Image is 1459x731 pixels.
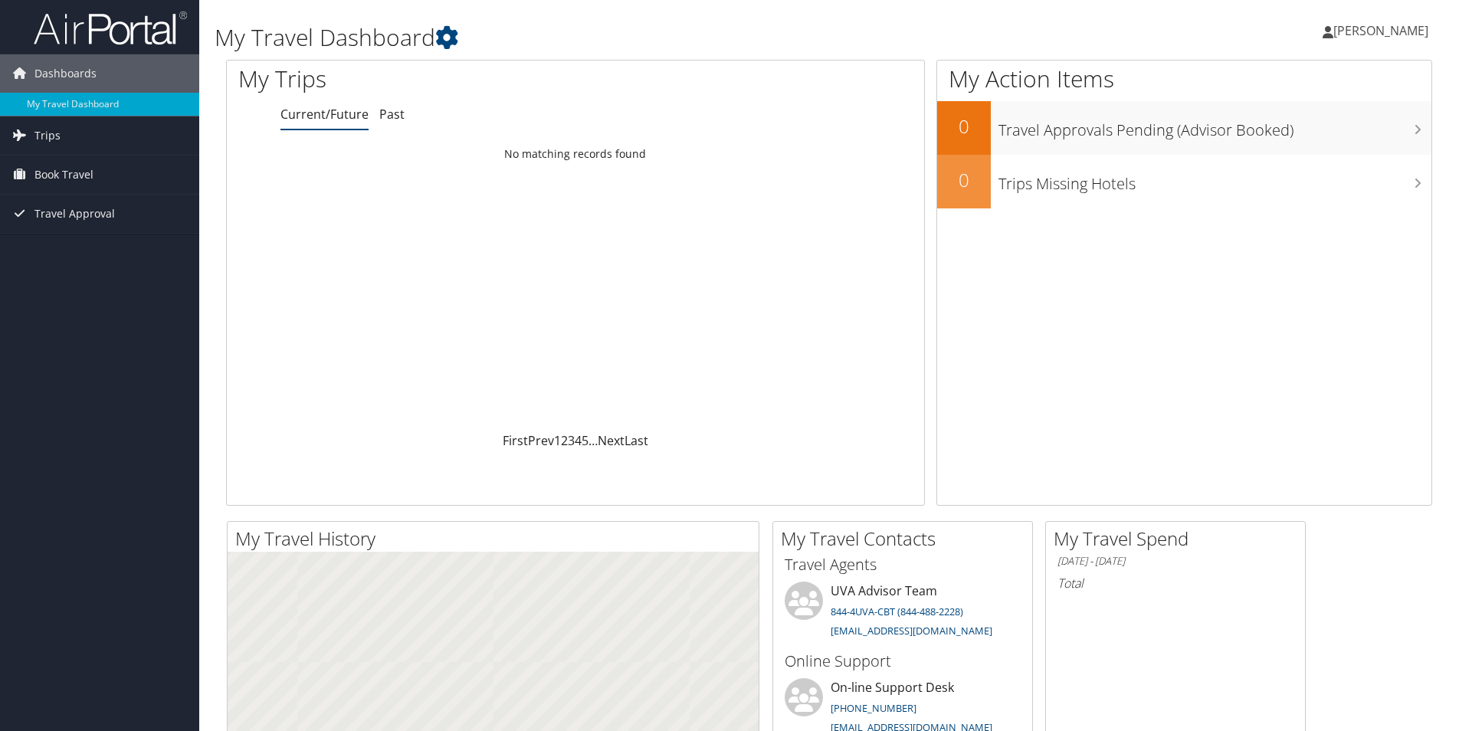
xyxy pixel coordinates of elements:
li: UVA Advisor Team [777,582,1028,644]
a: 1 [554,432,561,449]
a: Current/Future [280,106,369,123]
a: Next [598,432,625,449]
a: 4 [575,432,582,449]
h2: My Travel Contacts [781,526,1032,552]
h3: Travel Approvals Pending (Advisor Booked) [998,112,1431,141]
a: 0Travel Approvals Pending (Advisor Booked) [937,101,1431,155]
h3: Travel Agents [785,554,1021,575]
a: [PHONE_NUMBER] [831,701,916,715]
a: First [503,432,528,449]
span: Travel Approval [34,195,115,233]
a: Prev [528,432,554,449]
h3: Online Support [785,651,1021,672]
h2: My Travel History [235,526,759,552]
a: Last [625,432,648,449]
span: [PERSON_NAME] [1333,22,1428,39]
img: airportal-logo.png [34,10,187,46]
span: Book Travel [34,156,93,194]
a: 3 [568,432,575,449]
h1: My Action Items [937,63,1431,95]
a: Past [379,106,405,123]
h2: 0 [937,167,991,193]
a: 844-4UVA-CBT (844-488-2228) [831,605,963,618]
h2: My Travel Spend [1054,526,1305,552]
h2: 0 [937,113,991,139]
h3: Trips Missing Hotels [998,166,1431,195]
a: 2 [561,432,568,449]
span: … [589,432,598,449]
span: Dashboards [34,54,97,93]
h1: My Trips [238,63,622,95]
h6: Total [1057,575,1293,592]
a: 5 [582,432,589,449]
a: [PERSON_NAME] [1323,8,1444,54]
td: No matching records found [227,140,924,168]
a: [EMAIL_ADDRESS][DOMAIN_NAME] [831,624,992,638]
h6: [DATE] - [DATE] [1057,554,1293,569]
h1: My Travel Dashboard [215,21,1034,54]
a: 0Trips Missing Hotels [937,155,1431,208]
span: Trips [34,116,61,155]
